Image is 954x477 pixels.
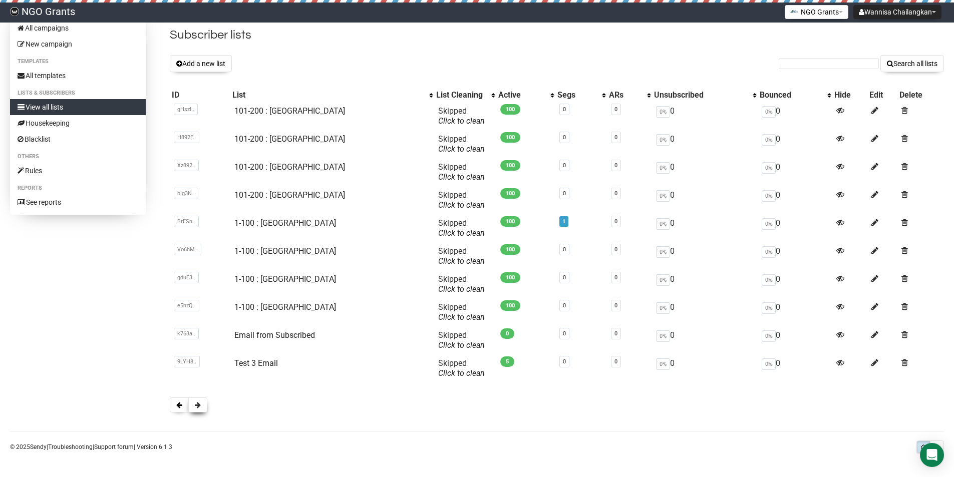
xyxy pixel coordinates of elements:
span: 100 [500,300,520,311]
li: Reports [10,182,146,194]
span: 0% [656,218,670,230]
a: Click to clean [438,228,485,238]
a: View all lists [10,99,146,115]
a: Sendy [30,443,47,450]
span: bIg3N.. [174,188,198,199]
a: 1-100 : [GEOGRAPHIC_DATA] [234,302,336,312]
a: 0 [614,302,617,309]
div: Active [498,90,545,100]
li: Templates [10,56,146,68]
a: Email from Subscribed [234,330,315,340]
td: 0 [758,354,832,382]
span: 5 [500,356,514,367]
span: BrFSn.. [174,216,199,227]
span: Skipped [438,106,485,126]
a: Click to clean [438,256,485,266]
span: Skipped [438,190,485,210]
th: Segs: No sort applied, activate to apply an ascending sort [555,88,607,102]
a: 0 [563,190,566,197]
td: 0 [652,354,758,382]
span: 100 [500,188,520,199]
a: Blacklist [10,131,146,147]
th: ID: No sort applied, sorting is disabled [170,88,231,102]
td: 0 [652,102,758,130]
button: Add a new list [170,55,232,72]
a: 0 [614,330,617,337]
span: 0% [762,330,776,342]
li: Others [10,151,146,163]
a: 0 [614,162,617,169]
td: 0 [758,130,832,158]
a: 1-100 : [GEOGRAPHIC_DATA] [234,274,336,284]
span: H892F.. [174,132,199,143]
a: Support forum [94,443,134,450]
span: 100 [500,272,520,283]
span: 0% [656,162,670,174]
div: List [232,90,424,100]
li: Lists & subscribers [10,87,146,99]
span: Vo6hM.. [174,244,201,255]
a: Troubleshooting [48,443,93,450]
a: 0 [563,302,566,309]
div: Edit [869,90,895,100]
span: 0% [762,358,776,370]
a: 0 [563,358,566,365]
a: 0 [614,274,617,281]
th: Bounced: No sort applied, activate to apply an ascending sort [758,88,832,102]
th: Hide: No sort applied, sorting is disabled [832,88,867,102]
a: Click to clean [438,200,485,210]
img: 17080ac3efa689857045ce3784bc614b [10,7,19,16]
td: 0 [758,158,832,186]
td: 0 [652,186,758,214]
span: 100 [500,160,520,171]
a: 0 [614,190,617,197]
span: 100 [500,216,520,227]
span: 0% [762,218,776,230]
span: gHszl.. [174,104,198,115]
span: 0% [656,190,670,202]
td: 0 [758,186,832,214]
a: 0 [563,134,566,141]
th: Delete: No sort applied, sorting is disabled [897,88,944,102]
button: Wannisa Chailangkan [853,5,941,19]
span: Skipped [438,162,485,182]
td: 0 [652,242,758,270]
th: Unsubscribed: No sort applied, activate to apply an ascending sort [652,88,758,102]
div: Segs [557,90,597,100]
a: 101-200 : [GEOGRAPHIC_DATA] [234,134,345,144]
a: 0 [563,330,566,337]
div: Open Intercom Messenger [920,443,944,467]
a: Click to clean [438,368,485,378]
a: Click to clean [438,312,485,322]
span: 0 [500,328,514,339]
a: Housekeeping [10,115,146,131]
span: Skipped [438,330,485,350]
td: 0 [652,298,758,326]
span: Skipped [438,218,485,238]
th: List Cleaning: No sort applied, activate to apply an ascending sort [434,88,496,102]
a: Click to clean [438,172,485,182]
span: Skipped [438,302,485,322]
th: Active: No sort applied, activate to apply an ascending sort [496,88,555,102]
a: 0 [563,274,566,281]
a: 0 [614,246,617,253]
span: 0% [762,162,776,174]
a: All campaigns [10,20,146,36]
div: Bounced [760,90,822,100]
th: Edit: No sort applied, sorting is disabled [867,88,897,102]
a: 0 [614,106,617,113]
span: 0% [656,330,670,342]
span: Skipped [438,274,485,294]
span: Skipped [438,246,485,266]
a: 1-100 : [GEOGRAPHIC_DATA] [234,218,336,228]
th: ARs: No sort applied, activate to apply an ascending sort [607,88,653,102]
span: 0% [656,246,670,258]
span: 0% [762,134,776,146]
a: Test 3 Email [234,358,278,368]
span: 100 [500,132,520,143]
img: 2.png [790,8,798,16]
td: 0 [758,270,832,298]
div: Hide [834,90,865,100]
span: Xz892.. [174,160,199,171]
a: New campaign [10,36,146,52]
